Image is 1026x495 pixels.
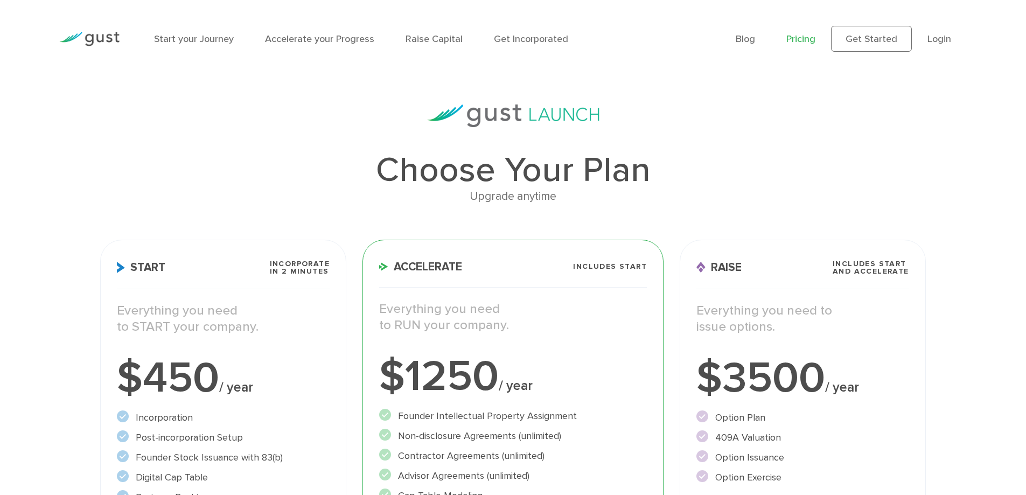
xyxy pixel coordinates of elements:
[927,33,951,45] a: Login
[100,153,925,187] h1: Choose Your Plan
[825,379,859,395] span: / year
[427,104,599,127] img: gust-launch-logos.svg
[100,187,925,206] div: Upgrade anytime
[696,303,909,335] p: Everything you need to issue options.
[265,33,374,45] a: Accelerate your Progress
[117,450,330,465] li: Founder Stock Issuance with 83(b)
[406,33,463,45] a: Raise Capital
[379,409,647,423] li: Founder Intellectual Property Assignment
[379,355,647,398] div: $1250
[379,429,647,443] li: Non-disclosure Agreements (unlimited)
[117,430,330,445] li: Post-incorporation Setup
[154,33,234,45] a: Start your Journey
[573,263,647,270] span: Includes START
[696,470,909,485] li: Option Exercise
[696,450,909,465] li: Option Issuance
[736,33,755,45] a: Blog
[219,379,253,395] span: / year
[696,357,909,400] div: $3500
[499,378,533,394] span: / year
[117,262,125,273] img: Start Icon X2
[786,33,815,45] a: Pricing
[270,260,330,275] span: Incorporate in 2 Minutes
[59,32,120,46] img: Gust Logo
[831,26,912,52] a: Get Started
[117,410,330,425] li: Incorporation
[117,470,330,485] li: Digital Cap Table
[379,469,647,483] li: Advisor Agreements (unlimited)
[379,301,647,333] p: Everything you need to RUN your company.
[379,449,647,463] li: Contractor Agreements (unlimited)
[833,260,909,275] span: Includes START and ACCELERATE
[696,262,742,273] span: Raise
[696,262,706,273] img: Raise Icon
[117,303,330,335] p: Everything you need to START your company.
[696,430,909,445] li: 409A Valuation
[117,357,330,400] div: $450
[494,33,568,45] a: Get Incorporated
[379,261,462,273] span: Accelerate
[117,262,165,273] span: Start
[379,262,388,271] img: Accelerate Icon
[696,410,909,425] li: Option Plan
